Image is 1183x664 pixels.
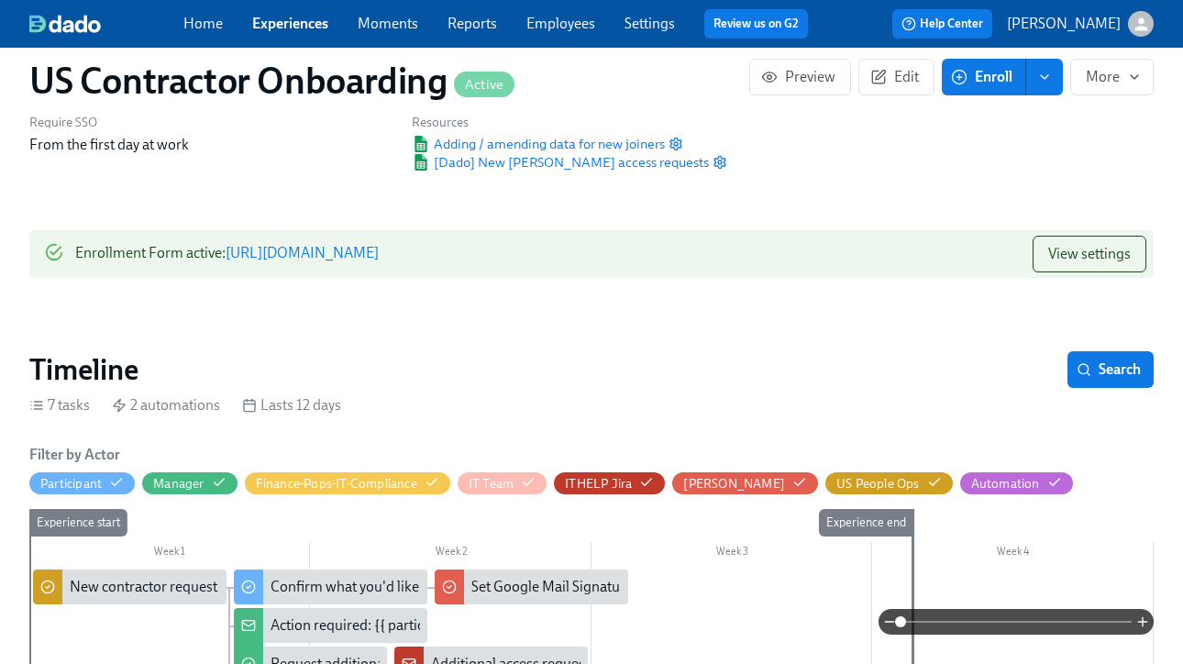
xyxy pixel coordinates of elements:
[454,78,514,92] span: Active
[448,15,497,32] a: Reports
[29,114,390,131] h6: Require SSO
[226,244,379,261] a: [URL][DOMAIN_NAME]
[29,135,390,155] p: From the first day at work
[412,114,727,131] h6: Resources
[1007,11,1154,37] button: [PERSON_NAME]
[1026,59,1063,95] button: enroll
[683,475,785,492] div: Hide Josh
[412,153,709,172] span: [Dado] New [PERSON_NAME] access requests
[33,570,227,604] div: New contractor request please approve
[29,445,120,465] h6: Filter by Actor
[704,9,808,39] button: Review us on G2
[234,570,427,604] div: Confirm what you'd like in your email signature
[858,59,934,95] button: Edit
[458,472,547,494] button: IT Team
[765,68,835,86] span: Preview
[1048,245,1131,263] span: View settings
[310,542,591,566] div: Week 2
[825,472,953,494] button: US People Ops
[256,475,417,492] div: Hide Finance-Pops-IT-Compliance
[971,475,1040,492] div: Hide Automation
[242,395,341,415] div: Lasts 12 days
[153,475,204,492] div: Hide Manager
[819,509,913,537] div: Experience end
[1007,14,1121,34] p: [PERSON_NAME]
[112,395,220,415] div: 2 automations
[412,135,665,153] a: Google SheetAdding / amending data for new joiners
[554,472,665,494] button: ITHELP Jira
[40,475,102,492] div: Hide Participant
[874,68,919,86] span: Edit
[29,351,138,388] h2: Timeline
[29,542,310,566] div: Week 1
[713,15,799,33] a: Review us on G2
[901,15,983,33] span: Help Center
[358,15,418,32] a: Moments
[183,15,223,32] a: Home
[412,135,665,153] span: Adding / amending data for new joiners
[526,15,595,32] a: Employees
[892,9,992,39] button: Help Center
[29,509,127,537] div: Experience start
[960,472,1073,494] button: Automation
[29,472,135,494] button: Participant
[1033,236,1146,272] button: View settings
[836,475,920,492] div: Hide US People Ops
[565,475,632,492] div: Hide ITHELP Jira
[591,542,873,566] div: Week 3
[469,475,514,492] div: Hide IT Team
[245,472,450,494] button: Finance-Pops-IT-Compliance
[142,472,237,494] button: Manager
[625,15,675,32] a: Settings
[672,472,818,494] button: [PERSON_NAME]
[749,59,851,95] button: Preview
[75,236,379,272] div: Enrollment Form active :
[1070,59,1154,95] button: More
[872,542,1154,566] div: Week 4
[29,59,514,103] h1: US Contractor Onboarding
[29,15,101,33] img: dado
[70,577,315,597] div: New contractor request please approve
[412,153,709,172] a: Google Sheet[Dado] New [PERSON_NAME] access requests
[252,15,328,32] a: Experiences
[471,577,633,597] div: Set Google Mail Signature
[412,154,430,171] img: Google Sheet
[271,577,565,597] div: Confirm what you'd like in your email signature
[1080,360,1141,379] span: Search
[29,15,183,33] a: dado
[412,136,430,152] img: Google Sheet
[234,608,427,643] div: Action required: {{ participant.fullName }}'s onboarding
[1067,351,1154,388] button: Search
[29,395,90,415] div: 7 tasks
[955,68,1012,86] span: Enroll
[435,570,628,604] div: Set Google Mail Signature
[1086,68,1138,86] span: More
[942,59,1026,95] button: Enroll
